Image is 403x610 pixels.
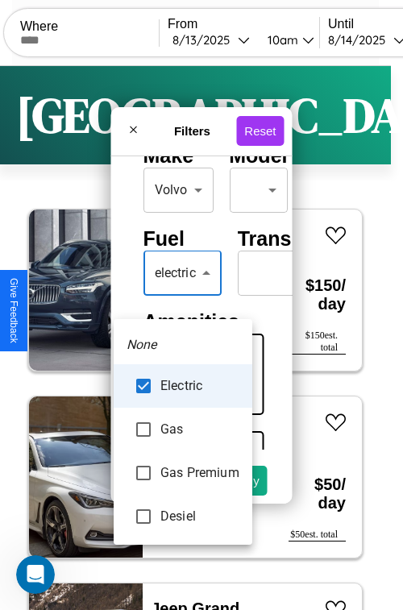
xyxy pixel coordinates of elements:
[160,507,239,526] span: Desiel
[127,335,157,355] em: None
[8,278,19,343] div: Give Feedback
[160,463,239,483] span: Gas Premium
[160,420,239,439] span: Gas
[160,376,239,396] span: Electric
[16,555,55,594] iframe: Intercom live chat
